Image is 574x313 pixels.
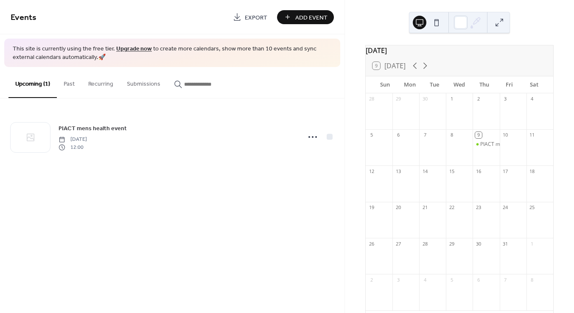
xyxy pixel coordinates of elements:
div: 10 [502,132,509,138]
div: 9 [475,132,482,138]
div: 1 [448,96,455,102]
span: Events [11,9,36,26]
div: 3 [395,277,401,283]
div: 19 [368,204,375,211]
span: 12:00 [59,143,87,151]
a: Export [227,10,274,24]
div: Mon [397,76,422,93]
div: 29 [395,96,401,102]
div: [DATE] [366,45,553,56]
div: 4 [529,96,535,102]
a: Upgrade now [116,43,152,55]
div: 8 [529,277,535,283]
span: Export [245,13,267,22]
div: 6 [475,277,482,283]
div: 14 [422,168,428,174]
div: 28 [422,240,428,247]
div: 11 [529,132,535,138]
div: 26 [368,240,375,247]
div: 7 [502,277,509,283]
span: PIACT mens health event [59,124,127,133]
div: 24 [502,204,509,211]
div: 15 [448,168,455,174]
div: 1 [529,240,535,247]
div: Thu [472,76,497,93]
div: 8 [448,132,455,138]
div: PIACT mens health event [480,141,539,148]
button: Past [57,67,81,97]
div: 17 [502,168,509,174]
a: PIACT mens health event [59,123,127,133]
div: 5 [368,132,375,138]
div: Sat [521,76,546,93]
button: Submissions [120,67,167,97]
div: 22 [448,204,455,211]
div: 4 [422,277,428,283]
div: 7 [422,132,428,138]
div: 27 [395,240,401,247]
div: 25 [529,204,535,211]
span: This site is currently using the free tier. to create more calendars, show more than 10 events an... [13,45,332,61]
div: Tue [422,76,447,93]
button: Recurring [81,67,120,97]
div: 2 [475,96,482,102]
span: Add Event [295,13,328,22]
div: 31 [502,240,509,247]
div: 5 [448,277,455,283]
button: Add Event [277,10,334,24]
div: 18 [529,168,535,174]
div: 6 [395,132,401,138]
div: 23 [475,204,482,211]
span: [DATE] [59,136,87,143]
div: 13 [395,168,401,174]
div: 20 [395,204,401,211]
div: 12 [368,168,375,174]
div: 29 [448,240,455,247]
div: Sun [372,76,398,93]
div: 2 [368,277,375,283]
div: 30 [422,96,428,102]
button: Upcoming (1) [8,67,57,98]
div: 30 [475,240,482,247]
div: 16 [475,168,482,174]
div: PIACT mens health event [473,141,499,148]
div: Fri [497,76,522,93]
div: 3 [502,96,509,102]
div: 28 [368,96,375,102]
div: 21 [422,204,428,211]
div: Wed [447,76,472,93]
